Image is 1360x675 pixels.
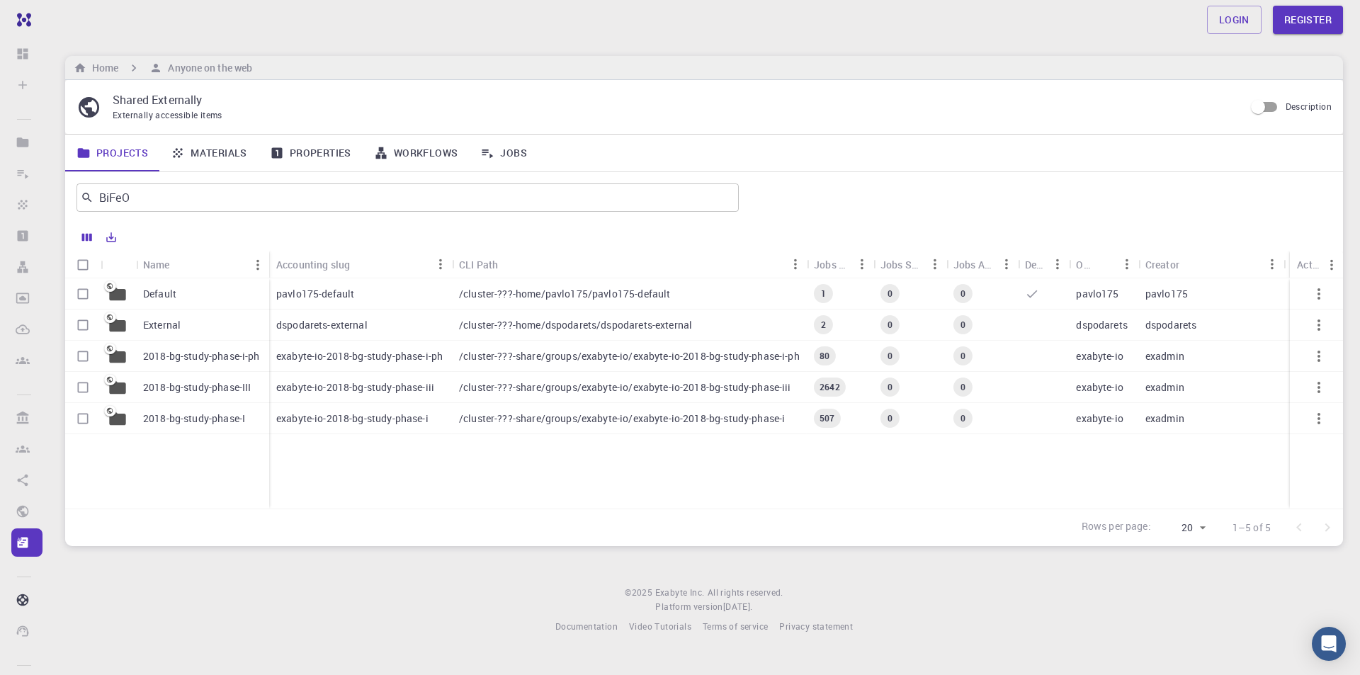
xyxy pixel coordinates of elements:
button: Menu [995,253,1018,276]
div: CLI Path [452,251,807,278]
h6: Home [86,60,118,76]
button: Menu [851,253,873,276]
div: 20 [1157,518,1210,538]
div: Default [1025,251,1047,278]
a: [DATE]. [723,600,753,614]
span: 0 [955,319,971,331]
p: External [143,318,181,332]
button: Sort [170,254,193,276]
span: Description [1286,101,1332,112]
div: Owner [1069,251,1138,278]
span: All rights reserved. [708,586,783,600]
button: Export [99,226,123,249]
p: pavlo175-default [276,287,354,301]
a: Video Tutorials [629,620,691,634]
a: Projects [65,135,159,171]
p: dspodarets [1145,318,1197,332]
a: Register [1273,6,1343,34]
div: Creator [1145,251,1179,278]
p: exadmin [1145,412,1184,426]
span: Externally accessible items [113,109,222,120]
button: Menu [784,253,807,276]
a: Jobs [469,135,538,171]
a: Terms of service [703,620,768,634]
span: 0 [882,288,898,300]
div: Jobs Total [814,251,851,278]
span: [DATE] . [723,601,753,612]
span: 0 [955,412,971,424]
div: Jobs Subm. [873,251,946,278]
div: Jobs Subm. [880,251,924,278]
button: Menu [1046,253,1069,276]
p: /cluster-???-share/groups/exabyte-io/exabyte-io-2018-bg-study-phase-i-ph [459,349,800,363]
div: Actions [1297,251,1320,278]
span: 0 [882,412,898,424]
button: Menu [1261,253,1283,276]
div: Name [136,251,269,278]
div: Name [143,251,170,278]
a: Materials [159,135,259,171]
a: Documentation [555,620,618,634]
p: /cluster-???-share/groups/exabyte-io/exabyte-io-2018-bg-study-phase-iii [459,380,791,395]
p: dspodarets [1076,318,1128,332]
a: Workflows [363,135,470,171]
button: Columns [75,226,99,249]
p: dspodarets-external [276,318,368,332]
p: exabyte-io [1076,349,1123,363]
p: /cluster-???-share/groups/exabyte-io/exabyte-io-2018-bg-study-phase-i [459,412,785,426]
div: Accounting slug [269,251,452,278]
p: 2018-bg-study-phase-i-ph [143,349,260,363]
button: Menu [1320,254,1343,276]
button: Menu [246,254,269,276]
div: Jobs Active [946,251,1018,278]
a: Login [1207,6,1262,34]
span: 0 [955,288,971,300]
p: /cluster-???-home/dspodarets/dspodarets-external [459,318,692,332]
span: 2 [815,319,832,331]
p: exabyte-io [1076,412,1123,426]
p: 2018-bg-study-phase-I [143,412,245,426]
span: Video Tutorials [629,620,691,632]
button: Menu [429,253,452,276]
p: 2018-bg-study-phase-III [143,380,251,395]
div: Open Intercom Messenger [1312,627,1346,661]
p: pavlo175 [1076,287,1118,301]
div: Default [1018,251,1070,278]
h6: Anyone on the web [162,60,252,76]
div: Accounting slug [276,251,350,278]
a: Properties [259,135,363,171]
div: Jobs Active [953,251,995,278]
img: logo [11,13,31,27]
span: 0 [955,350,971,362]
span: 80 [814,350,835,362]
p: exadmin [1145,380,1184,395]
button: Menu [1116,253,1138,276]
div: Owner [1076,251,1092,278]
div: Jobs Total [807,251,873,278]
span: 0 [882,381,898,393]
span: Documentation [555,620,618,632]
p: exabyte-io-2018-bg-study-phase-iii [276,380,434,395]
button: Sort [1179,253,1202,276]
span: Platform version [655,600,722,614]
a: Privacy statement [779,620,853,634]
a: Exabyte Inc. [655,586,705,600]
p: exabyte-io-2018-bg-study-phase-i-ph [276,349,443,363]
p: exadmin [1145,349,1184,363]
p: exabyte-io-2018-bg-study-phase-i [276,412,429,426]
div: Actions [1290,251,1343,278]
div: Creator [1138,251,1283,278]
p: /cluster-???-home/pavlo175/pavlo175-default [459,287,670,301]
button: Sort [1093,253,1116,276]
p: 1–5 of 5 [1232,521,1271,535]
button: Sort [350,253,373,276]
p: Default [143,287,176,301]
p: exabyte-io [1076,380,1123,395]
div: Icon [101,251,136,278]
span: Privacy statement [779,620,853,632]
p: Rows per page: [1082,519,1151,535]
nav: breadcrumb [71,60,255,76]
button: Menu [924,253,946,276]
div: CLI Path [459,251,498,278]
span: 0 [882,350,898,362]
